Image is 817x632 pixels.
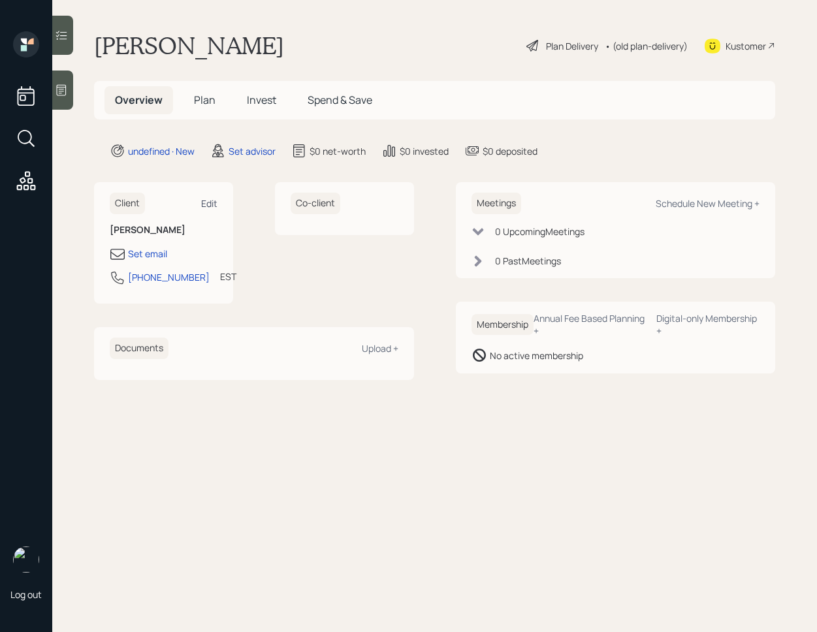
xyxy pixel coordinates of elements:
div: 0 Past Meeting s [495,254,561,268]
div: EST [220,270,236,283]
div: Log out [10,588,42,601]
h1: [PERSON_NAME] [94,31,284,60]
div: Plan Delivery [546,39,598,53]
h6: Documents [110,338,168,359]
div: Kustomer [726,39,766,53]
span: Plan [194,93,216,107]
div: undefined · New [128,144,195,158]
img: retirable_logo.png [13,546,39,573]
h6: Client [110,193,145,214]
h6: [PERSON_NAME] [110,225,217,236]
div: Annual Fee Based Planning + [534,312,647,337]
div: Set email [128,247,167,261]
h6: Meetings [472,193,521,214]
span: Spend & Save [308,93,372,107]
h6: Co-client [291,193,340,214]
h6: Membership [472,314,534,336]
div: Upload + [362,342,398,355]
div: Digital-only Membership + [656,312,760,337]
span: Invest [247,93,276,107]
div: 0 Upcoming Meeting s [495,225,585,238]
div: Schedule New Meeting + [656,197,760,210]
div: $0 invested [400,144,449,158]
span: Overview [115,93,163,107]
div: Set advisor [229,144,276,158]
div: • (old plan-delivery) [605,39,688,53]
div: [PHONE_NUMBER] [128,270,210,284]
div: $0 deposited [483,144,537,158]
div: $0 net-worth [310,144,366,158]
div: No active membership [490,349,583,362]
div: Edit [201,197,217,210]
